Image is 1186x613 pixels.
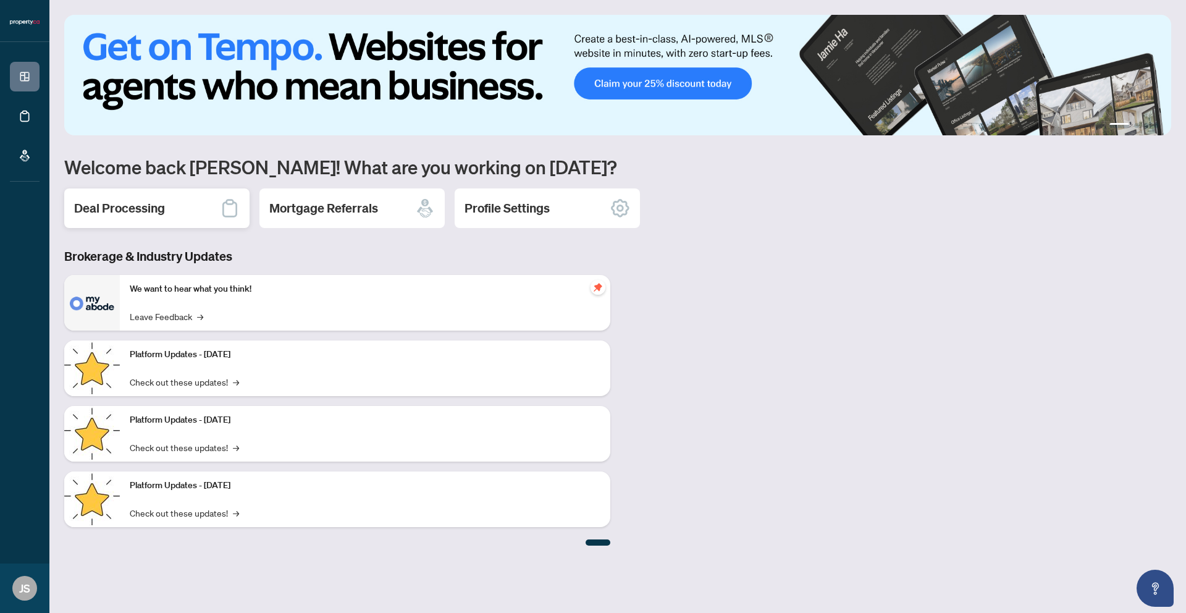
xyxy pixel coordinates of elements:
h2: Mortgage Referrals [269,200,378,217]
button: 1 [1109,123,1129,128]
img: Platform Updates - June 23, 2025 [64,471,120,527]
button: Open asap [1137,570,1174,607]
img: Platform Updates - July 8, 2025 [64,406,120,462]
span: → [197,310,203,323]
button: 2 [1134,123,1139,128]
span: JS [19,580,30,597]
a: Check out these updates!→ [130,506,239,520]
h3: Brokerage & Industry Updates [64,248,610,265]
h2: Deal Processing [74,200,165,217]
h2: Profile Settings [465,200,550,217]
h1: Welcome back [PERSON_NAME]! What are you working on [DATE]? [64,155,1171,179]
p: We want to hear what you think! [130,282,600,296]
button: 4 [1154,123,1159,128]
a: Check out these updates!→ [130,441,239,454]
a: Leave Feedback→ [130,310,203,323]
button: 3 [1144,123,1149,128]
span: pushpin [591,280,605,295]
p: Platform Updates - [DATE] [130,479,600,493]
p: Platform Updates - [DATE] [130,348,600,361]
img: Slide 0 [64,15,1171,135]
img: We want to hear what you think! [64,275,120,331]
span: → [233,506,239,520]
a: Check out these updates!→ [130,375,239,389]
img: logo [10,19,40,26]
img: Platform Updates - July 21, 2025 [64,340,120,396]
span: → [233,441,239,454]
span: → [233,375,239,389]
p: Platform Updates - [DATE] [130,413,600,427]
